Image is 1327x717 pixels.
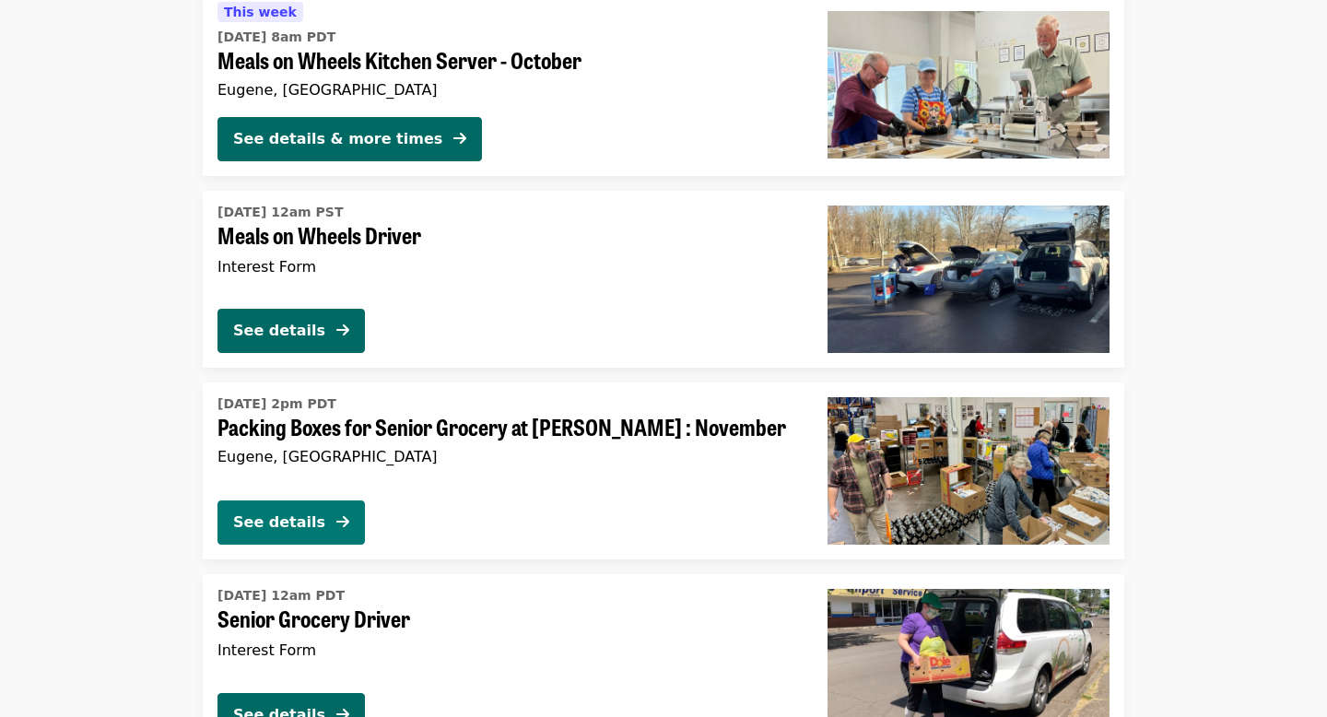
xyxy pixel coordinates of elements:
[453,130,466,147] i: arrow-right icon
[828,11,1110,159] img: Meals on Wheels Kitchen Server - October organized by FOOD For Lane County
[828,397,1110,545] img: Packing Boxes for Senior Grocery at Bailey Hill : November organized by FOOD For Lane County
[217,309,365,353] button: See details
[217,641,316,659] span: Interest Form
[336,322,349,339] i: arrow-right icon
[217,47,798,74] span: Meals on Wheels Kitchen Server - October
[217,222,798,249] span: Meals on Wheels Driver
[336,513,349,531] i: arrow-right icon
[217,500,365,545] button: See details
[217,203,343,222] time: [DATE] 12am PST
[217,81,798,99] div: Eugene, [GEOGRAPHIC_DATA]
[828,206,1110,353] img: Meals on Wheels Driver organized by FOOD For Lane County
[217,414,798,441] span: Packing Boxes for Senior Grocery at [PERSON_NAME] : November
[217,605,798,632] span: Senior Grocery Driver
[233,128,442,150] div: See details & more times
[217,28,335,47] time: [DATE] 8am PDT
[217,117,482,161] button: See details & more times
[203,382,1124,559] a: See details for "Packing Boxes for Senior Grocery at Bailey Hill : November"
[217,258,316,276] span: Interest Form
[217,586,345,605] time: [DATE] 12am PDT
[217,394,336,414] time: [DATE] 2pm PDT
[203,191,1124,368] a: See details for "Meals on Wheels Driver"
[233,511,325,534] div: See details
[233,320,325,342] div: See details
[217,448,798,465] div: Eugene, [GEOGRAPHIC_DATA]
[224,5,297,19] span: This week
